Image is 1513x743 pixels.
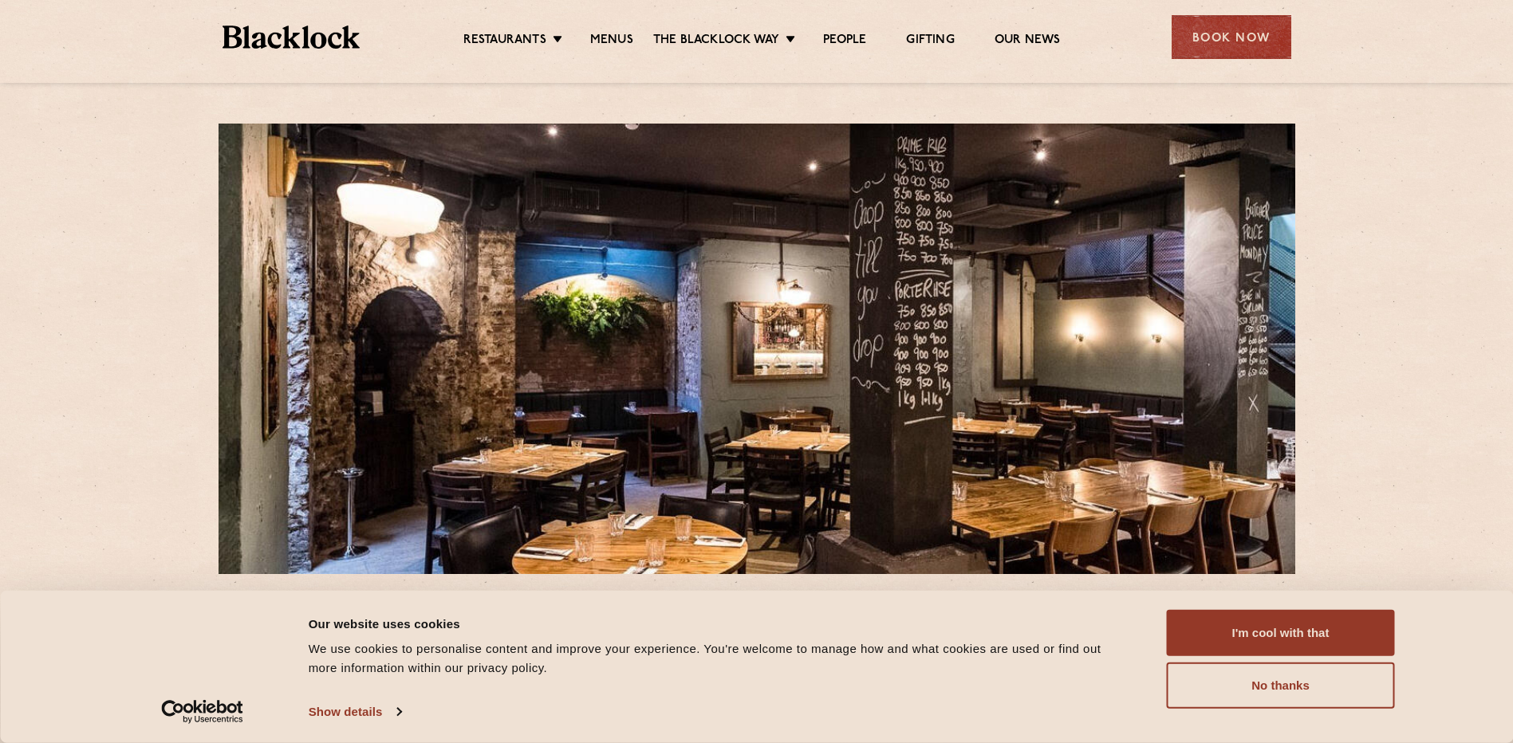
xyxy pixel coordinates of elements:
a: Our News [995,33,1061,50]
a: Restaurants [463,33,546,50]
div: Our website uses cookies [309,614,1131,633]
div: We use cookies to personalise content and improve your experience. You're welcome to manage how a... [309,639,1131,678]
a: Show details [309,700,401,724]
a: Usercentrics Cookiebot - opens in a new window [132,700,272,724]
a: Menus [590,33,633,50]
a: Gifting [906,33,954,50]
button: No thanks [1167,662,1395,709]
button: I'm cool with that [1167,610,1395,656]
a: People [823,33,866,50]
img: BL_Textured_Logo-footer-cropped.svg [223,26,361,49]
div: Book Now [1172,15,1291,59]
a: The Blacklock Way [653,33,779,50]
